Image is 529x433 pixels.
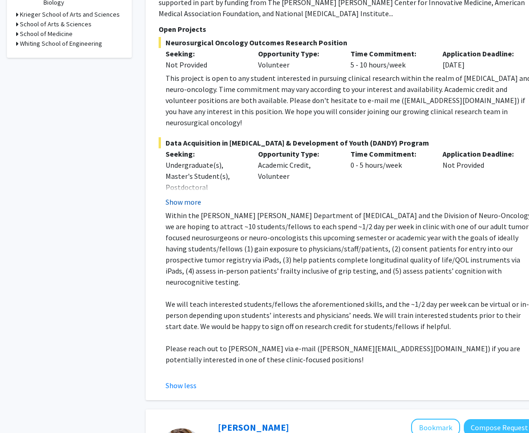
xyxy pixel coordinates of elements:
p: Time Commitment: [351,148,429,159]
div: Not Provided [436,148,528,207]
button: Show less [166,380,197,391]
h3: School of Medicine [20,29,73,39]
h3: Whiting School of Engineering [20,39,102,49]
div: Undergraduate(s), Master's Student(s), Postdoctoral Researcher(s) / Research Staff, Medical Resid... [166,159,244,237]
h3: School of Arts & Sciences [20,19,92,29]
div: Academic Credit, Volunteer [251,148,344,207]
div: [DATE] [436,48,528,70]
p: Opportunity Type: [258,148,337,159]
p: Application Deadline: [443,48,521,59]
div: Not Provided [166,59,244,70]
div: Volunteer [251,48,344,70]
div: 0 - 5 hours/week [344,148,436,207]
p: Seeking: [166,48,244,59]
p: Seeking: [166,148,244,159]
p: Time Commitment: [351,48,429,59]
p: Application Deadline: [443,148,521,159]
iframe: Chat [7,391,39,426]
p: Opportunity Type: [258,48,337,59]
a: [PERSON_NAME] [218,421,289,433]
div: 5 - 10 hours/week [344,48,436,70]
button: Show more [166,196,201,207]
h3: Krieger School of Arts and Sciences [20,10,120,19]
